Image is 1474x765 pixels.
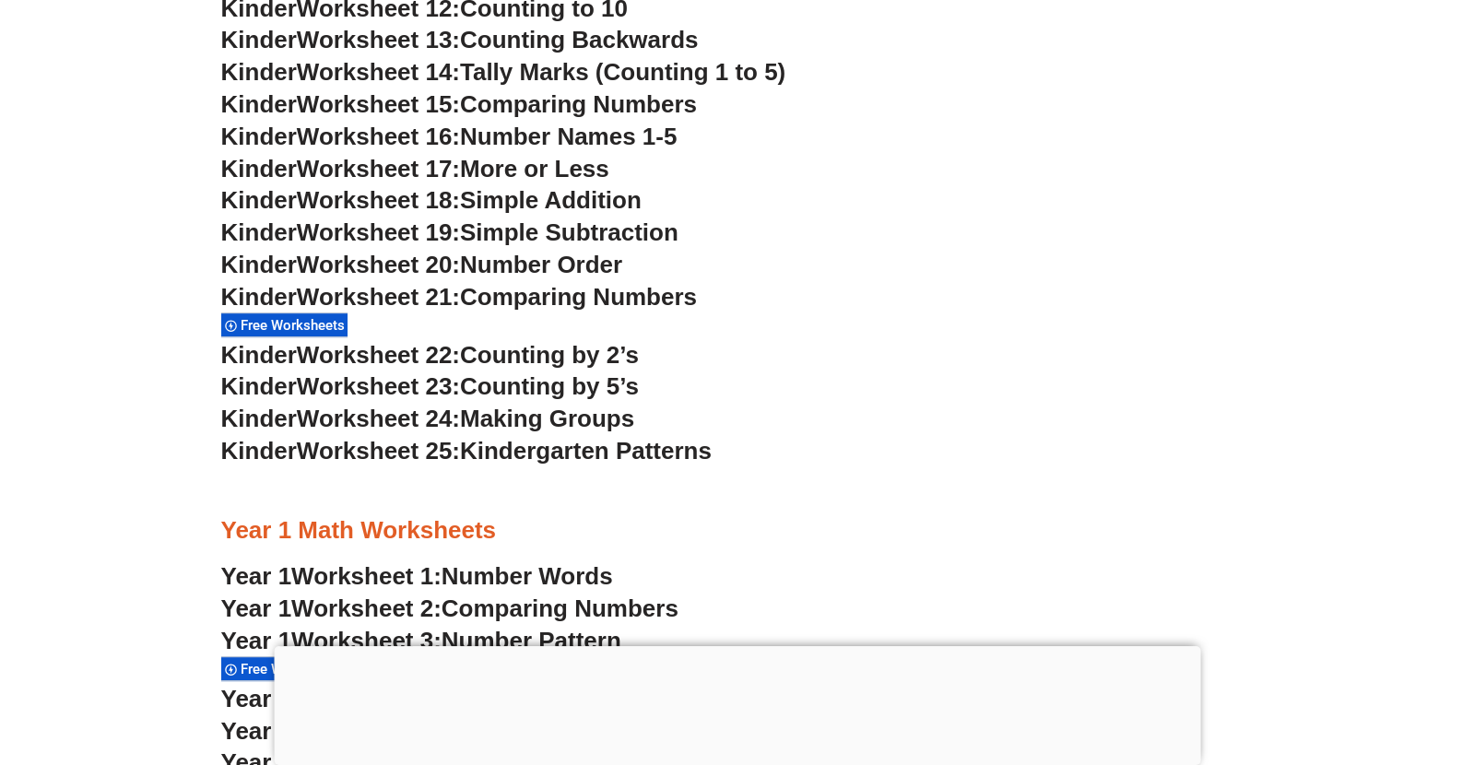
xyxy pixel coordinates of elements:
span: Worksheet 22: [297,341,460,369]
span: Free Worksheets [241,661,350,677]
span: Kinder [221,186,297,214]
span: Simple Addition [460,186,642,214]
span: Kinder [221,123,297,150]
span: Worksheet 3: [291,627,442,654]
span: Worksheet 13: [297,26,460,53]
span: Worksheet 14: [297,58,460,86]
iframe: Chat Widget [1170,558,1474,765]
span: Worksheet 19: [297,218,460,246]
span: Tally Marks (Counting 1 to 5) [460,58,785,86]
div: Free Worksheets [221,656,348,681]
span: Kinder [221,437,297,465]
iframe: Advertisement [274,646,1200,760]
div: Free Worksheets [221,312,348,337]
span: Kinder [221,341,297,369]
span: Kindergarten Patterns [460,437,712,465]
a: Year 1Worksheet 5:Addition [221,717,539,745]
span: Worksheet 17: [297,155,460,182]
span: Counting by 2’s [460,341,639,369]
a: Year 1Worksheet 3:Number Pattern [221,627,621,654]
span: Worksheet 18: [297,186,460,214]
span: Kinder [221,372,297,400]
span: Making Groups [460,405,634,432]
span: Worksheet 20: [297,251,460,278]
span: More or Less [460,155,609,182]
span: Number Pattern [442,627,621,654]
span: Kinder [221,218,297,246]
span: Number Words [442,562,613,590]
span: Number Order [460,251,622,278]
span: Kinder [221,155,297,182]
span: Comparing Numbers [460,90,697,118]
span: Kinder [221,405,297,432]
span: Kinder [221,90,297,118]
span: Counting Backwards [460,26,698,53]
span: Number Names 1-5 [460,123,677,150]
span: Worksheet 1: [291,562,442,590]
span: Worksheet 25: [297,437,460,465]
a: Year 1Worksheet 1:Number Words [221,562,613,590]
span: Free Worksheets [241,317,350,334]
span: Kinder [221,283,297,311]
span: Worksheet 21: [297,283,460,311]
h3: Year 1 Math Worksheets [221,515,1254,547]
span: Counting by 5’s [460,372,639,400]
span: Comparing Numbers [442,594,678,622]
span: Worksheet 23: [297,372,460,400]
span: Worksheet 15: [297,90,460,118]
span: Kinder [221,251,297,278]
span: Kinder [221,26,297,53]
span: Kinder [221,58,297,86]
span: Worksheet 2: [291,594,442,622]
span: Simple Subtraction [460,218,678,246]
span: Comparing Numbers [460,283,697,311]
span: Worksheet 24: [297,405,460,432]
a: Year 1Worksheet 2:Comparing Numbers [221,594,678,622]
span: Worksheet 16: [297,123,460,150]
a: Year 1Worksheet 4:Place Value [221,685,573,712]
